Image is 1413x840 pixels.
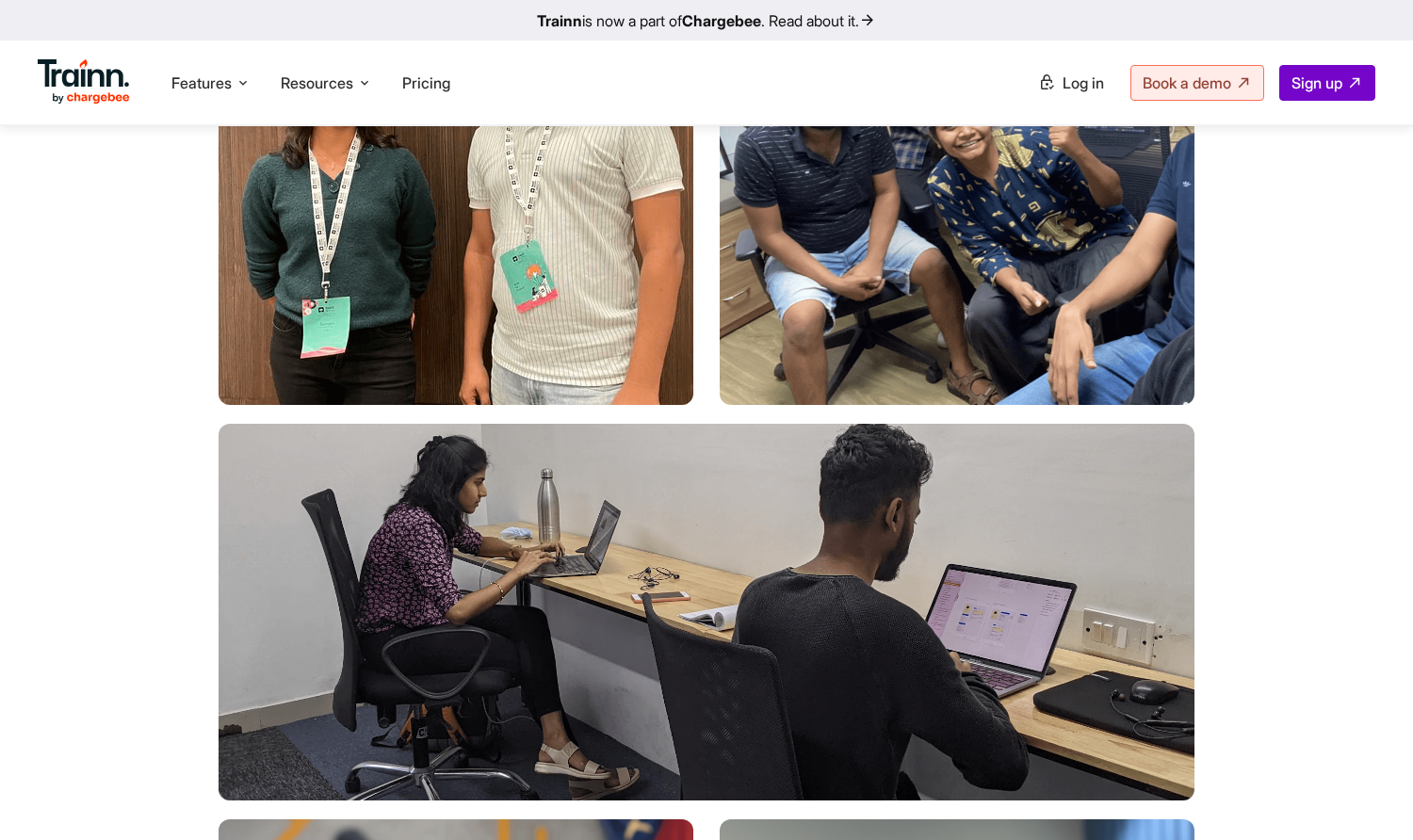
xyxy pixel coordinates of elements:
b: Chargebee [682,11,761,30]
span: Resources [281,73,353,93]
a: Book a demo [1130,65,1264,101]
span: Book a demo [1143,73,1231,92]
a: Pricing [402,73,450,92]
span: Log in [1063,73,1104,92]
b: Trainn [537,11,582,30]
img: team image 3| Customer Education Platform | Trainn [219,424,1194,800]
span: Sign up [1291,73,1342,92]
a: Log in [1027,66,1115,100]
img: Trainn Logo [38,59,130,105]
span: Features [171,73,232,93]
a: Sign up [1279,65,1375,101]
